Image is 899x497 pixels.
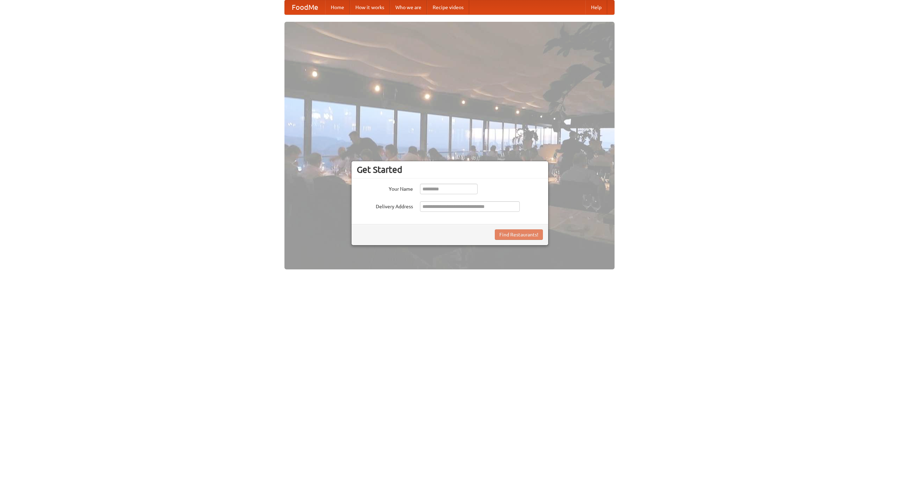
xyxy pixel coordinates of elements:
a: Who we are [390,0,427,14]
a: How it works [350,0,390,14]
label: Your Name [357,184,413,192]
button: Find Restaurants! [495,229,543,240]
a: Recipe videos [427,0,469,14]
a: FoodMe [285,0,325,14]
label: Delivery Address [357,201,413,210]
a: Help [585,0,607,14]
a: Home [325,0,350,14]
h3: Get Started [357,164,543,175]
